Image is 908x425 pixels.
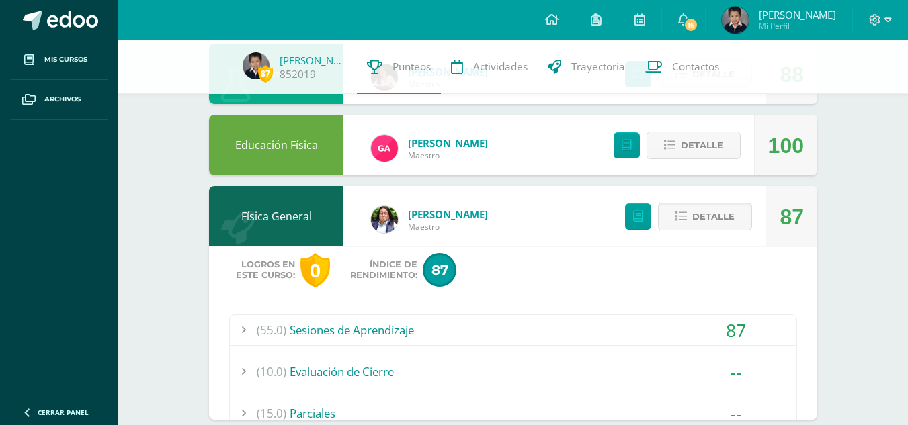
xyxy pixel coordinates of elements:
[209,186,343,246] div: Física General
[722,7,749,34] img: d2edfafa488e6b550c49855d2c35ea74.png
[408,150,488,161] span: Maestro
[257,357,286,387] span: (10.0)
[258,65,273,82] span: 87
[408,136,488,150] a: [PERSON_NAME]
[280,67,316,81] a: 852019
[692,204,735,229] span: Detalle
[473,60,528,74] span: Actividades
[675,357,796,387] div: --
[423,253,456,287] span: 87
[571,60,625,74] span: Trayectoria
[11,80,108,120] a: Archivos
[371,135,398,162] img: 8bdaf5dda11d7a15ab02b5028acf736c.png
[230,357,796,387] div: Evaluación de Cierre
[371,206,398,233] img: c7456b1c7483b5bc980471181b9518ab.png
[658,203,752,230] button: Detalle
[393,60,431,74] span: Punteos
[357,40,441,94] a: Punteos
[684,17,698,32] span: 16
[441,40,538,94] a: Actividades
[675,315,796,345] div: 87
[236,259,295,281] span: Logros en este curso:
[350,259,417,281] span: Índice de Rendimiento:
[243,52,270,79] img: d2edfafa488e6b550c49855d2c35ea74.png
[408,221,488,232] span: Maestro
[635,40,729,94] a: Contactos
[230,315,796,345] div: Sesiones de Aprendizaje
[780,187,804,247] div: 87
[672,60,719,74] span: Contactos
[257,315,286,345] span: (55.0)
[759,20,836,32] span: Mi Perfil
[44,94,81,105] span: Archivos
[768,115,804,176] div: 100
[681,133,723,158] span: Detalle
[408,207,488,221] a: [PERSON_NAME]
[44,54,87,65] span: Mis cursos
[759,8,836,21] span: [PERSON_NAME]
[280,54,347,67] a: [PERSON_NAME]
[11,40,108,80] a: Mis cursos
[38,408,89,417] span: Cerrar panel
[538,40,635,94] a: Trayectoria
[209,115,343,175] div: Educación Física
[300,253,330,287] div: 0
[647,132,741,159] button: Detalle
